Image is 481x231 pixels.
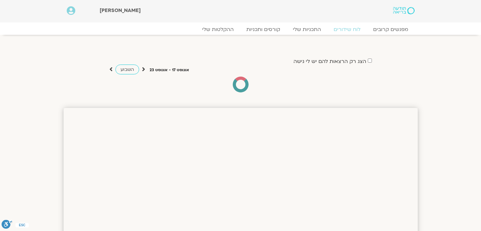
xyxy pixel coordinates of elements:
[196,26,240,33] a: ההקלטות שלי
[67,26,415,33] nav: Menu
[150,67,189,73] p: אוגוסט 17 - אוגוסט 23
[120,66,134,72] span: השבוע
[240,26,287,33] a: קורסים ותכניות
[287,26,327,33] a: התכניות שלי
[100,7,141,14] span: [PERSON_NAME]
[327,26,367,33] a: לוח שידורים
[367,26,415,33] a: מפגשים קרובים
[293,59,366,64] label: הצג רק הרצאות להם יש לי גישה
[115,65,139,74] a: השבוע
